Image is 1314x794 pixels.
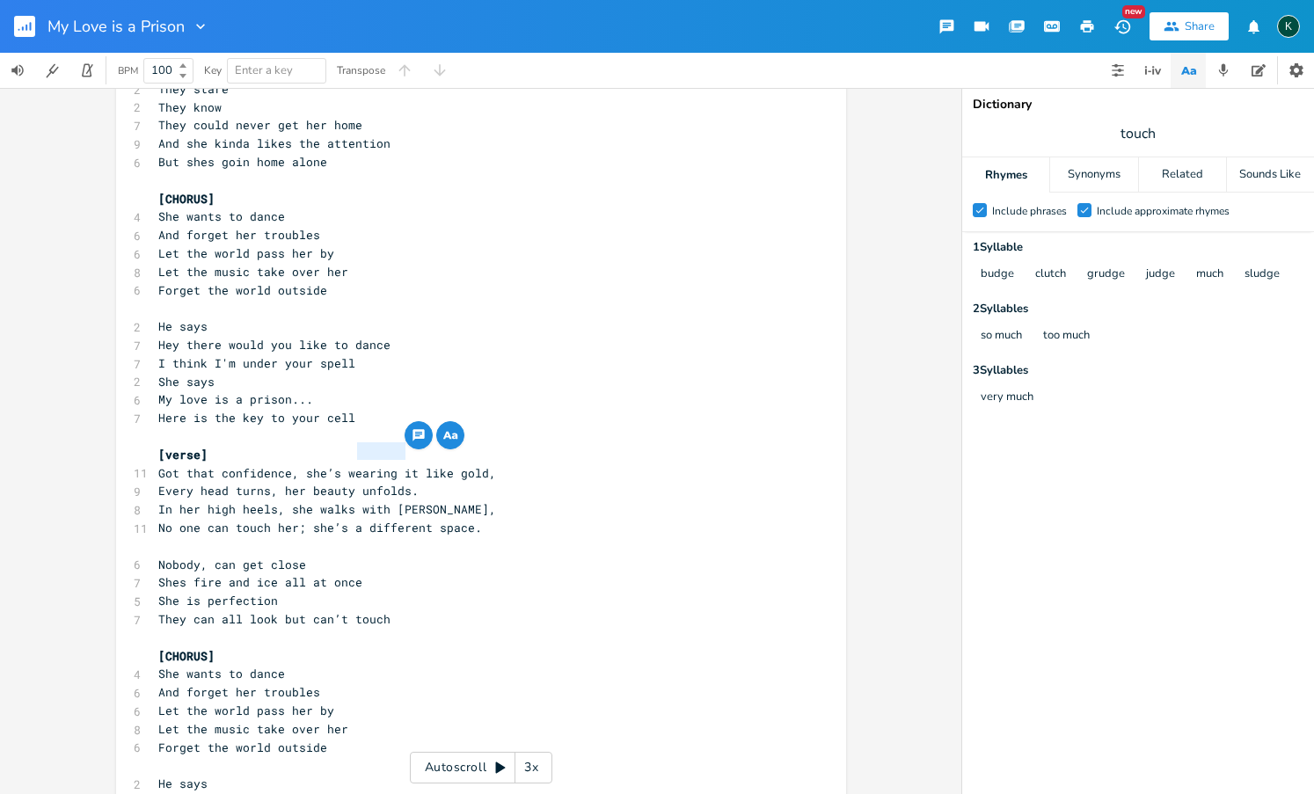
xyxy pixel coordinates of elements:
span: [CHORUS] [158,191,215,207]
span: She wants to dance [158,208,285,224]
div: Key [204,65,222,76]
span: [verse] [158,447,208,463]
span: Forget the world outside [158,282,327,298]
span: But shes goin home alone [158,154,327,170]
button: sludge [1245,267,1280,282]
span: In her high heels, she walks with [PERSON_NAME], [158,501,496,517]
span: Let the world pass her by [158,703,334,718]
span: Let the music take over her [158,264,348,280]
span: She says [158,374,215,390]
div: Autoscroll [410,752,552,783]
div: 1 Syllable [973,242,1303,253]
button: grudge [1087,267,1125,282]
div: 2 Syllable s [973,303,1303,315]
span: Hey there would you like to dance [158,337,391,353]
button: much [1196,267,1223,282]
div: New [1122,5,1145,18]
button: too much [1043,329,1090,344]
div: Transpose [337,65,385,76]
div: BPM [118,66,138,76]
div: Dictionary [973,98,1303,111]
span: No one can touch her; she’s a different space. [158,520,482,535]
button: Share [1150,12,1229,40]
span: And forget her troubles [158,227,320,243]
span: Here is the key to your cell [158,410,355,426]
span: He says [158,318,208,334]
span: Shes fire and ice all at once [158,574,362,590]
span: They stare [158,81,229,97]
span: And forget her troubles [158,684,320,700]
span: I think I'm under your spell [158,355,355,371]
div: Share [1185,18,1215,34]
div: Include phrases [992,206,1067,216]
div: 3 Syllable s [973,365,1303,376]
div: Rhymes [962,157,1049,193]
button: budge [981,267,1014,282]
span: They could never get her home [158,117,362,133]
div: Include approximate rhymes [1097,206,1230,216]
span: Let the music take over her [158,721,348,737]
span: [CHORUS] [158,648,215,664]
span: Enter a key [235,62,293,78]
button: so much [981,329,1022,344]
button: New [1105,11,1140,42]
span: They can all look but can’t touch [158,611,391,627]
span: Forget the world outside [158,739,327,755]
span: Let the world pass her by [158,245,334,261]
button: K [1277,6,1300,47]
div: Koval [1277,15,1300,38]
span: Every head turns, her beauty unfolds. [158,483,419,499]
button: very much [981,390,1033,405]
div: Synonyms [1050,157,1137,193]
div: 3x [515,752,547,783]
button: judge [1146,267,1175,282]
span: She is perfection [158,593,278,608]
span: They know [158,99,222,115]
span: Nobody, can get close [158,557,306,572]
div: Sounds Like [1227,157,1314,193]
div: Related [1139,157,1226,193]
span: Got that confidence, she’s wearing it like gold, [158,465,496,481]
span: My Love is a Prison [47,18,185,34]
span: And she kinda likes the attention [158,135,391,151]
span: touch [1121,124,1156,144]
span: She wants to dance [158,666,285,681]
button: clutch [1035,267,1066,282]
span: He says [158,776,208,791]
span: My love is a prison... [158,391,313,407]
